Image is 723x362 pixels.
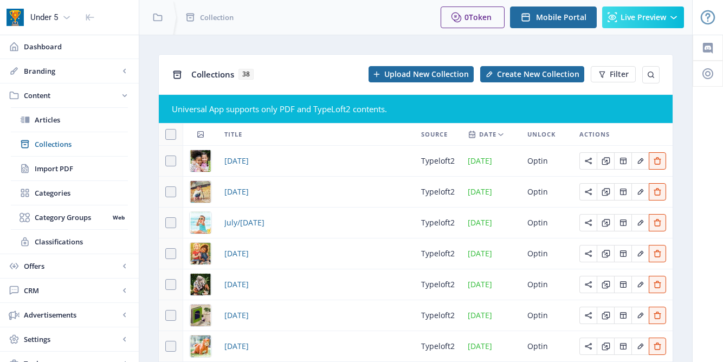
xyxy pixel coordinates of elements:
[591,66,636,82] button: Filter
[369,66,474,82] button: Upload New Collection
[649,217,666,227] a: Edit page
[480,66,584,82] button: Create New Collection
[190,212,211,234] img: 7d677b12-a6ff-445c-b41c-1c5356c3c62a.jpg
[11,181,128,205] a: Categories
[614,340,631,351] a: Edit page
[224,128,242,141] span: Title
[224,216,264,229] a: July/[DATE]
[461,300,521,331] td: [DATE]
[597,155,614,165] a: Edit page
[521,331,573,362] td: Optin
[521,238,573,269] td: Optin
[384,70,469,79] span: Upload New Collection
[649,340,666,351] a: Edit page
[191,69,234,80] span: Collections
[597,279,614,289] a: Edit page
[35,188,128,198] span: Categories
[109,212,128,223] nb-badge: Web
[190,305,211,326] img: e655ffeb-f9fb-4de5-9b75-1a475c61f544.jpg
[521,177,573,208] td: Optin
[521,208,573,238] td: Optin
[579,340,597,351] a: Edit page
[24,41,130,52] span: Dashboard
[30,5,58,29] div: Under 5
[24,261,119,271] span: Offers
[614,279,631,289] a: Edit page
[24,285,119,296] span: CRM
[479,128,496,141] span: Date
[597,309,614,320] a: Edit page
[631,309,649,320] a: Edit page
[461,177,521,208] td: [DATE]
[649,279,666,289] a: Edit page
[190,150,211,172] img: 0c77b547-fde6-4ba7-b02e-14b64a05527a.jpg
[224,247,249,260] span: [DATE]
[11,205,128,229] a: Category GroupsWeb
[24,309,119,320] span: Advertisements
[11,132,128,156] a: Collections
[621,13,666,22] span: Live Preview
[469,12,492,22] span: Token
[11,230,128,254] a: Classifications
[614,186,631,196] a: Edit page
[649,309,666,320] a: Edit page
[579,155,597,165] a: Edit page
[461,146,521,177] td: [DATE]
[35,236,128,247] span: Classifications
[415,238,461,269] td: typeloft2
[24,90,119,101] span: Content
[11,157,128,180] a: Import PDF
[631,217,649,227] a: Edit page
[11,108,128,132] a: Articles
[441,7,505,28] button: 0Token
[649,248,666,258] a: Edit page
[614,155,631,165] a: Edit page
[224,154,249,167] a: [DATE]
[415,146,461,177] td: typeloft2
[415,177,461,208] td: typeloft2
[510,7,597,28] button: Mobile Portal
[527,128,556,141] span: Unlock
[631,186,649,196] a: Edit page
[579,309,597,320] a: Edit page
[631,248,649,258] a: Edit page
[602,7,684,28] button: Live Preview
[521,300,573,331] td: Optin
[200,12,234,23] span: Collection
[536,13,586,22] span: Mobile Portal
[597,248,614,258] a: Edit page
[631,155,649,165] a: Edit page
[521,269,573,300] td: Optin
[224,278,249,291] a: [DATE]
[597,217,614,227] a: Edit page
[631,340,649,351] a: Edit page
[415,300,461,331] td: typeloft2
[35,163,128,174] span: Import PDF
[614,217,631,227] a: Edit page
[421,128,448,141] span: Source
[610,70,629,79] span: Filter
[461,208,521,238] td: [DATE]
[497,70,579,79] span: Create New Collection
[597,340,614,351] a: Edit page
[521,146,573,177] td: Optin
[415,208,461,238] td: typeloft2
[649,155,666,165] a: Edit page
[461,269,521,300] td: [DATE]
[579,186,597,196] a: Edit page
[224,309,249,322] a: [DATE]
[631,279,649,289] a: Edit page
[238,69,254,80] span: 38
[190,243,211,264] img: ab94922e-8856-4538-b8c7-eb719c8a94e4.jpg
[415,269,461,300] td: typeloft2
[24,334,119,345] span: Settings
[190,181,211,203] img: 6c35fc4c-d4b7-46aa-93cf-11c498575cf5.jpg
[35,212,109,223] span: Category Groups
[579,128,610,141] span: Actions
[224,340,249,353] a: [DATE]
[579,279,597,289] a: Edit page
